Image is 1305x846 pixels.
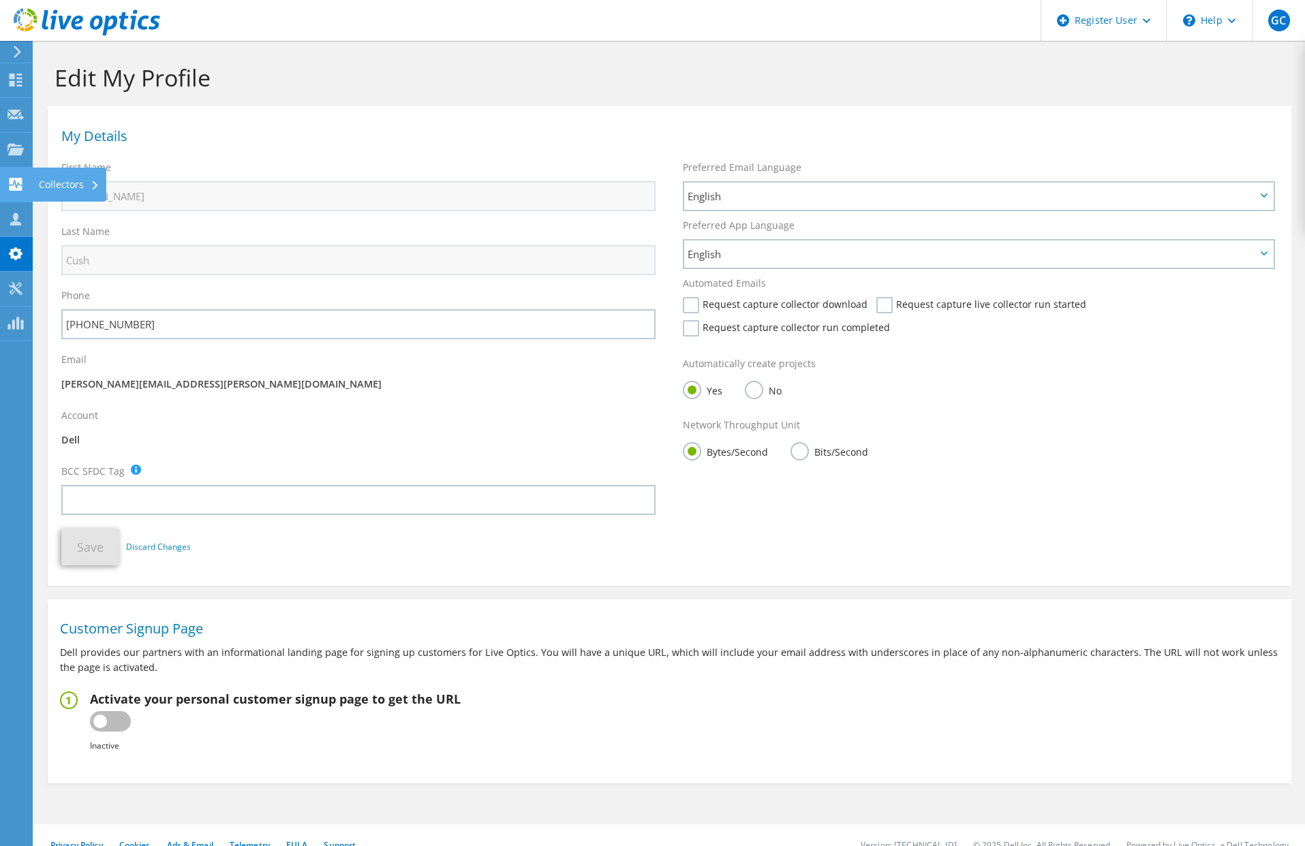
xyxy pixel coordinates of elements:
svg: \n [1183,14,1195,27]
h1: Edit My Profile [55,63,1278,92]
label: BCC SFDC Tag [61,465,125,478]
label: Request capture collector run completed [683,320,890,336]
label: Email [61,353,87,366]
label: Request capture collector download [683,297,868,313]
b: Inactive [90,740,119,751]
p: Dell provides our partners with an informational landing page for signing up customers for Live O... [60,645,1279,675]
label: Automated Emails [683,277,766,290]
label: Bits/Second [790,442,868,459]
div: Collectors [32,168,106,202]
span: English [688,188,1256,204]
label: Automatically create projects [683,357,816,371]
p: Dell [61,433,656,448]
button: Save [61,529,119,565]
label: Account [61,409,98,422]
label: Phone [61,289,90,302]
span: GC [1268,10,1290,31]
h1: Customer Signup Page [60,622,1272,636]
label: Network Throughput Unit [683,418,800,432]
label: Preferred App Language [683,219,795,232]
label: Last Name [61,225,110,238]
h2: Activate your personal customer signup page to get the URL [90,691,461,706]
label: Preferred Email Language [683,161,801,174]
label: No [745,381,782,398]
label: Request capture live collector run started [876,297,1086,313]
span: English [688,246,1256,262]
label: Bytes/Second [683,442,768,459]
h1: My Details [61,129,1271,143]
p: [PERSON_NAME][EMAIL_ADDRESS][PERSON_NAME][DOMAIN_NAME] [61,377,656,392]
label: Yes [683,381,722,398]
label: First Name [61,161,111,174]
a: Discard Changes [126,539,191,554]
